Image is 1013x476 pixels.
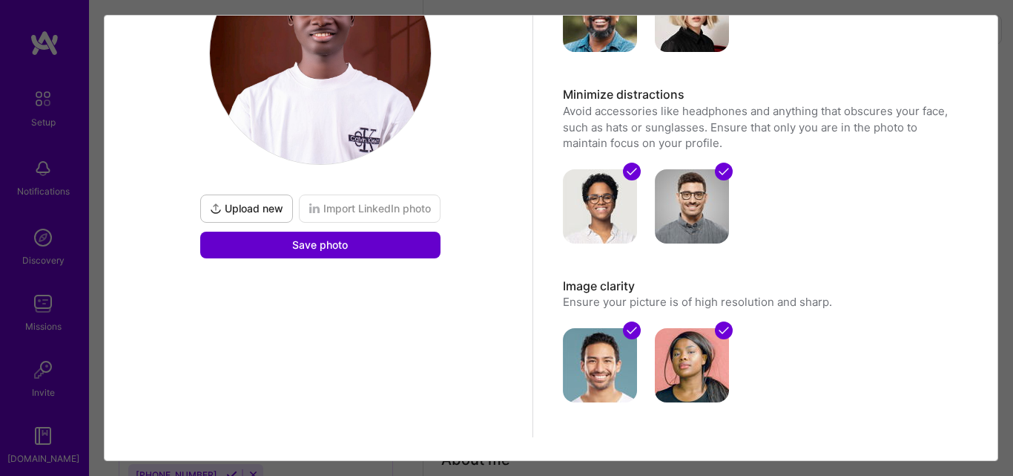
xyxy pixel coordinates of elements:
[210,201,283,216] span: Upload new
[308,201,431,216] span: Import LinkedIn photo
[299,195,440,223] button: Import LinkedIn photo
[563,87,965,103] h3: Minimize distractions
[655,328,729,402] img: avatar
[210,203,222,215] i: icon UploadDark
[563,294,965,310] p: Ensure your picture is of high resolution and sharp.
[655,169,729,244] img: avatar
[563,328,637,402] img: avatar
[200,195,293,223] button: Upload new
[292,238,348,252] span: Save photo
[563,103,965,151] p: Avoid accessories like headphones and anything that obscures your face, such as hats or sunglasse...
[308,203,320,215] i: icon LinkedInDarkV2
[563,169,637,244] img: avatar
[563,278,965,295] h3: Image clarity
[200,232,440,258] button: Save photo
